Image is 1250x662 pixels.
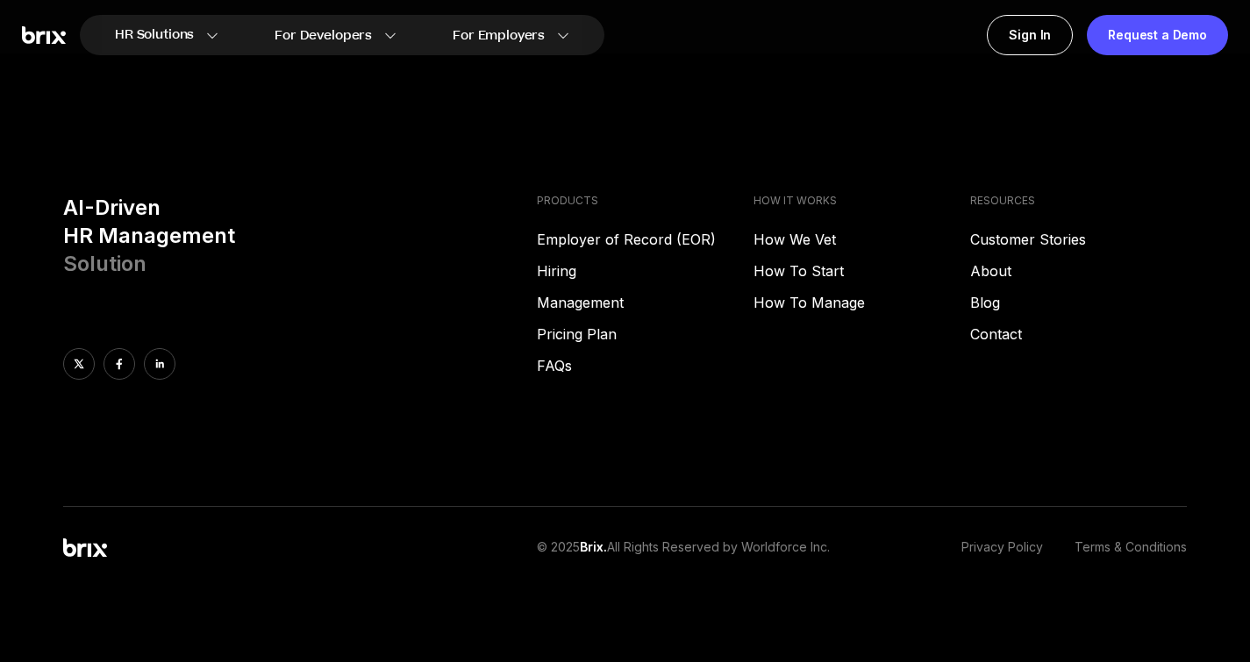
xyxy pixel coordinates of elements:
span: HR Solutions [115,21,194,49]
h3: AI-Driven HR Management [63,194,523,278]
a: How We Vet [754,229,970,250]
h4: RESOURCES [970,194,1187,208]
a: Terms & Conditions [1075,538,1187,557]
h4: HOW IT WORKS [754,194,970,208]
img: Brix Logo [22,26,66,45]
a: Hiring [537,260,754,281]
a: About [970,260,1187,281]
h4: PRODUCTS [537,194,754,208]
a: How To Manage [754,292,970,313]
a: How To Start [754,260,970,281]
a: Customer Stories [970,229,1187,250]
p: © 2025 All Rights Reserved by Worldforce Inc. [537,538,830,557]
a: Blog [970,292,1187,313]
a: Pricing Plan [537,324,754,345]
span: Solution [63,251,146,276]
a: FAQs [537,355,754,376]
a: Request a Demo [1087,15,1228,55]
a: Management [537,292,754,313]
span: Brix. [580,539,607,554]
a: Privacy Policy [961,538,1043,557]
span: For Employers [453,26,545,45]
a: Sign In [987,15,1073,55]
a: Employer of Record (EOR) [537,229,754,250]
span: For Developers [275,26,372,45]
img: Brix Logo [63,538,107,557]
a: Contact [970,324,1187,345]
